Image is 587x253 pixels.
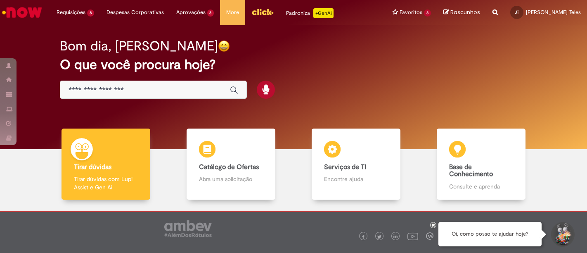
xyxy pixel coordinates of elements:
div: Padroniza [286,8,334,18]
span: Requisições [57,8,85,17]
img: logo_footer_workplace.png [426,232,433,240]
span: 8 [87,10,94,17]
p: Abra uma solicitação [199,175,263,183]
span: 3 [207,10,214,17]
img: ServiceNow [1,4,43,21]
a: Tirar dúvidas Tirar dúvidas com Lupi Assist e Gen Ai [43,129,168,200]
button: Iniciar Conversa de Suporte [550,222,575,247]
a: Serviços de TI Encontre ajuda [293,129,419,200]
p: Tirar dúvidas com Lupi Assist e Gen Ai [74,175,137,191]
b: Serviços de TI [324,163,366,171]
img: happy-face.png [218,40,230,52]
a: Catálogo de Ofertas Abra uma solicitação [168,129,293,200]
span: JT [515,10,519,15]
span: Despesas Corporativas [107,8,164,17]
span: Rascunhos [450,8,480,16]
b: Tirar dúvidas [74,163,111,171]
img: logo_footer_youtube.png [407,231,418,241]
img: logo_footer_ambev_rotulo_gray.png [164,220,212,237]
p: +GenAi [313,8,334,18]
h2: Bom dia, [PERSON_NAME] [60,39,218,53]
a: Rascunhos [443,9,480,17]
img: click_logo_yellow_360x200.png [251,6,274,18]
img: logo_footer_linkedin.png [393,234,398,239]
p: Encontre ajuda [324,175,388,183]
span: [PERSON_NAME] Teles [526,9,581,16]
img: logo_footer_twitter.png [377,235,381,239]
span: Aprovações [176,8,206,17]
b: Base de Conhecimento [449,163,493,179]
b: Catálogo de Ofertas [199,163,259,171]
div: Oi, como posso te ajudar hoje? [438,222,542,246]
span: 3 [424,10,431,17]
a: Base de Conhecimento Consulte e aprenda [419,129,544,200]
h2: O que você procura hoje? [60,57,527,72]
span: Favoritos [400,8,422,17]
span: More [226,8,239,17]
p: Consulte e aprenda [449,182,513,191]
img: logo_footer_facebook.png [361,235,365,239]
